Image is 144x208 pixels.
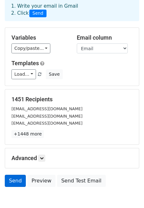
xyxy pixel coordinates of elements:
iframe: Chat Widget [112,177,144,208]
a: Copy/paste... [11,43,50,53]
small: [EMAIL_ADDRESS][DOMAIN_NAME] [11,114,83,119]
a: Preview [27,175,55,187]
div: 1. Write your email in Gmail 2. Click [6,3,138,17]
span: Send [29,10,47,17]
a: Send Test Email [57,175,105,187]
h5: Variables [11,34,67,41]
h5: 1451 Recipients [11,96,133,103]
h5: Advanced [11,155,133,162]
button: Save [46,69,62,79]
h5: Email column [77,34,133,41]
small: [EMAIL_ADDRESS][DOMAIN_NAME] [11,106,83,111]
small: [EMAIL_ADDRESS][DOMAIN_NAME] [11,121,83,126]
a: Send [5,175,26,187]
a: +1448 more [11,130,44,138]
a: Templates [11,60,39,66]
a: Load... [11,69,36,79]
